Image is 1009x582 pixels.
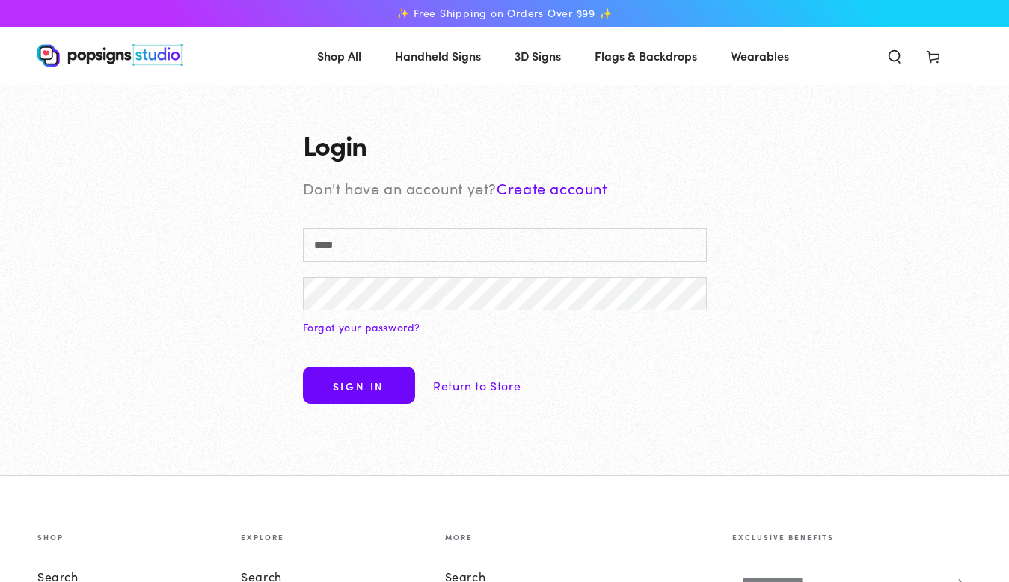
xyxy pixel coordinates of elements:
[306,36,372,76] a: Shop All
[303,177,707,198] p: Don't have an account yet?
[37,533,64,545] p: Shop
[303,318,421,337] a: Forgot your password?
[515,45,561,67] span: 3D Signs
[445,528,634,545] summary: More
[445,533,473,545] p: More
[503,36,572,76] a: 3D Signs
[37,44,183,67] img: Popsigns Studio
[497,177,607,198] a: Create account
[241,533,284,545] p: Explore
[37,528,226,545] summary: Shop
[595,45,697,67] span: Flags & Backdrops
[433,375,521,396] a: Return to Store
[732,533,834,545] p: Exclusive benefits
[303,367,415,404] button: Sign in
[732,528,972,545] summary: Exclusive benefits
[384,36,492,76] a: Handheld Signs
[875,39,914,72] summary: Search our site
[303,129,707,159] h1: Login
[720,36,800,76] a: Wearables
[583,36,708,76] a: Flags & Backdrops
[241,528,429,545] summary: Explore
[395,45,481,67] span: Handheld Signs
[317,45,361,67] span: Shop All
[731,45,789,67] span: Wearables
[396,7,612,20] span: ✨ Free Shipping on Orders Over $99 ✨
